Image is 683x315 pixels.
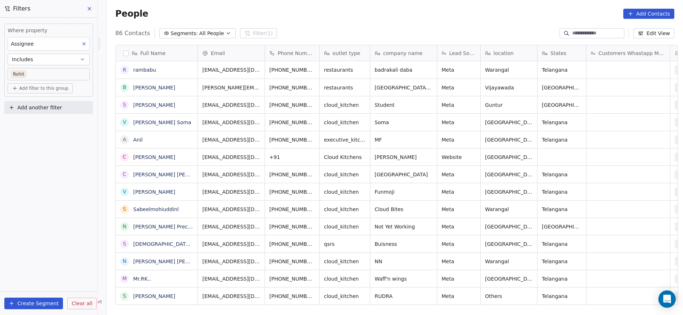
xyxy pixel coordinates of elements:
span: [PHONE_NUMBER] [269,223,315,230]
div: M [122,275,127,282]
a: [PERSON_NAME] [133,85,175,91]
span: [GEOGRAPHIC_DATA] [485,119,533,126]
span: Meta [442,240,476,248]
span: Meta [442,293,476,300]
span: Full Name [140,50,166,57]
div: B [123,84,126,91]
span: Telangana [542,119,582,126]
span: restaurants [324,66,366,73]
span: MF [375,136,433,143]
span: outlet type [333,50,361,57]
span: [EMAIL_ADDRESS][DOMAIN_NAME] [202,66,260,73]
span: [PHONE_NUMBER] [269,240,315,248]
span: executive_kitchens [324,136,366,143]
span: [EMAIL_ADDRESS][DOMAIN_NAME] [202,206,260,213]
span: [GEOGRAPHIC_DATA] [375,171,433,178]
span: location [494,50,514,57]
span: [EMAIL_ADDRESS][DOMAIN_NAME] [202,258,260,265]
span: [EMAIL_ADDRESS][DOMAIN_NAME] [202,171,260,178]
span: [PHONE_NUMBER] [269,119,315,126]
span: Phone Number [278,50,315,57]
span: Meta [442,258,476,265]
span: Cloud Bites [375,206,433,213]
span: Meta [442,84,476,91]
div: Email [198,45,265,61]
span: [EMAIL_ADDRESS][DOMAIN_NAME] [202,119,260,126]
span: RUDRA [375,293,433,300]
a: Help & Support [61,299,102,305]
span: Others [485,293,533,300]
span: [GEOGRAPHIC_DATA] [485,154,533,161]
span: [GEOGRAPHIC_DATA] [542,101,582,109]
span: [EMAIL_ADDRESS][DOMAIN_NAME] [202,275,260,282]
span: Cloud Kitchens [324,154,366,161]
span: Meta [442,101,476,109]
span: Telangana [542,275,582,282]
span: [GEOGRAPHIC_DATA] [485,171,533,178]
div: grid [116,61,198,305]
div: Lead Source [437,45,480,61]
div: C [123,153,126,161]
div: N [122,223,126,230]
a: Mr.RK.. [133,276,151,282]
span: Lead Source [449,50,476,57]
span: [EMAIL_ADDRESS][DOMAIN_NAME] [202,223,260,230]
a: [PERSON_NAME] Precious [133,224,198,230]
span: [PHONE_NUMBER] [269,171,315,178]
span: 86 Contacts [115,29,150,38]
span: cloud_kitchen [324,119,366,126]
span: [PHONE_NUMBER] [269,66,315,73]
span: Telangana [542,206,582,213]
span: Warangal [485,66,533,73]
div: location [481,45,537,61]
div: Phone Number [265,45,319,61]
button: Add Contacts [623,9,674,19]
span: Help & Support [68,299,102,305]
span: restaurants [324,84,366,91]
span: Warangal [485,206,533,213]
div: r [123,66,126,74]
span: [GEOGRAPHIC_DATA] [485,223,533,230]
a: [PERSON_NAME] [133,102,175,108]
span: [EMAIL_ADDRESS][DOMAIN_NAME] [202,293,260,300]
span: qsrs [324,240,366,248]
span: [EMAIL_ADDRESS][DOMAIN_NAME] [202,154,260,161]
span: [GEOGRAPHIC_DATA][PERSON_NAME] [375,84,433,91]
span: [PHONE_NUMBER] [269,84,315,91]
a: [PERSON_NAME] [PERSON_NAME] [133,259,219,264]
span: Vijayawada [485,84,533,91]
span: cloud_kitchen [324,275,366,282]
a: [PERSON_NAME] [PERSON_NAME] [133,172,219,177]
span: [PHONE_NUMBER] [269,258,315,265]
span: [GEOGRAPHIC_DATA] [542,84,582,91]
span: [PHONE_NUMBER] [269,188,315,196]
span: States [551,50,566,57]
a: [PERSON_NAME] [133,154,175,160]
a: Anil [133,137,143,143]
a: [PERSON_NAME] [133,189,175,195]
span: badrakali daba [375,66,433,73]
span: Email [211,50,225,57]
span: Meta [442,171,476,178]
span: [GEOGRAPHIC_DATA] [485,275,533,282]
span: NN [375,258,433,265]
span: [PERSON_NAME] [375,154,433,161]
span: Meta [442,119,476,126]
span: [GEOGRAPHIC_DATA] [485,136,533,143]
div: States [537,45,586,61]
span: [EMAIL_ADDRESS][DOMAIN_NAME] [202,188,260,196]
div: company name [370,45,437,61]
button: Filter(1) [240,28,277,38]
span: [EMAIL_ADDRESS][DOMAIN_NAME] [202,240,260,248]
span: Student [375,101,433,109]
span: [PERSON_NAME][EMAIL_ADDRESS][DOMAIN_NAME] [202,84,260,91]
span: People [115,8,148,19]
span: Guntur [485,101,533,109]
span: Meta [442,188,476,196]
div: S [123,101,126,109]
span: Meta [442,66,476,73]
span: Telangana [542,293,582,300]
span: Website [442,154,476,161]
div: Customers Whastapp Message [586,45,670,61]
span: cloud_kitchen [324,258,366,265]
